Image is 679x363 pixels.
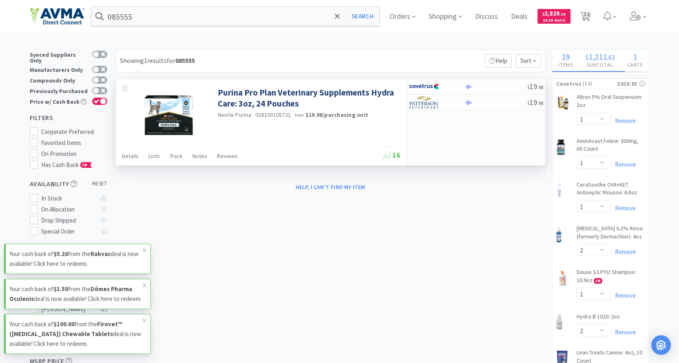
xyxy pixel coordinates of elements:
[41,161,92,169] span: Has Cash Back
[41,127,107,137] div: Corporate Preferred
[345,7,379,26] button: Search
[255,111,291,118] span: 038100105721
[30,76,88,83] div: Compounds Only
[218,111,251,118] a: Nestle Purina
[537,100,543,106] span: . 98
[142,87,195,140] img: 9382ad77d5604ec6bc43b4efe8dc419d_666678.png
[30,87,88,94] div: Previously Purchased
[383,150,400,160] span: 16
[295,112,304,118] span: from
[508,13,531,20] a: Deals
[588,51,607,62] span: 1,211
[611,160,636,168] a: Remove
[53,320,75,328] strong: $100.00
[542,11,544,17] span: $
[560,11,566,17] span: . 18
[409,96,440,109] img: f5e969b455434c6296c6d81ef179fa71_3.png
[91,7,380,26] input: Search by item, sku, manufacturer, ingredient, size...
[611,117,636,125] a: Remove
[9,319,142,349] p: Your cash back of from the deal is now available! Click here to redeem.
[30,98,88,105] div: Price w/ Cash Back
[30,113,107,122] h5: Filters
[30,66,88,73] div: Manufacturers Only
[556,270,568,286] img: e5a6faa39cc44e0599c161102dad24fc_404063.png
[409,80,440,93] img: 77fca1acd8b6420a9015268ca798ef17_1.png
[577,225,645,244] a: [MEDICAL_DATA] 0.2% Rinse (formerly Dermachlor): 4oz
[611,292,636,299] a: Remove
[485,54,512,68] p: Help
[148,152,160,160] span: Lists
[594,278,602,283] span: CB
[621,61,649,69] h4: Carts
[81,163,89,167] span: CB
[472,13,501,20] a: Discuss
[527,82,543,91] span: 19
[562,51,570,62] span: 19
[120,56,195,66] div: Showing 1 results
[305,111,369,118] strong: $19.98 / purchasing unit
[122,152,139,160] span: Details
[167,56,195,65] span: for
[292,111,294,118] span: ·
[516,54,541,68] span: Sort
[611,328,636,336] a: Remove
[556,183,563,199] img: fdce88c4f6db4860ac35304339aa06a3_418479.png
[577,137,645,156] a: AminAvast Feline: 300mg, 60 Count
[291,180,370,194] button: Help, I can't find my item
[556,314,563,330] img: 73e0b3a9074d4765bb4ced10fb0f695e_27059.png
[577,93,645,112] a: Albon 5% Oral Suspension: 2oz
[608,53,615,61] span: 61
[41,205,95,214] div: On Allocation
[91,250,111,258] strong: Rabvac
[556,139,566,155] img: dec5747cad6042789471a68aa383658f_37283.png
[633,51,637,62] span: 1
[192,152,207,160] span: Notes
[53,250,68,258] strong: $5.20
[527,84,530,90] span: $
[537,84,543,90] span: . 98
[41,194,95,203] div: In Stock
[41,216,95,225] div: Drop Shipped
[542,9,566,17] span: 2,826
[252,111,254,118] span: ·
[579,61,621,69] h4: Subtotal
[577,181,645,200] a: CeraSoothe CHX+KET Antiseptic Mousse: 6.8oz
[556,226,562,243] img: 2142abddd5b24bde87a97e01da9e6274_370966.png
[218,87,398,109] a: Purina Pro Plan Veterinary Supplements Hydra Care: 3oz, 24 Pouches
[556,79,582,88] span: Covetrus
[582,80,617,88] span: ( 14 )
[53,285,68,293] strong: $3.50
[30,8,84,25] img: e4e33dab9f054f5782a47901c742baa9_102.png
[579,53,621,61] div: .
[30,51,88,63] div: Synced Suppliers Only
[92,180,107,188] span: reset
[537,5,571,27] a: $2,826.18Cash Back
[41,138,107,148] div: Favorited Items
[170,152,183,160] span: Track
[611,248,636,256] a: Remove
[217,152,238,160] span: Reviews
[30,179,107,189] h5: Availability
[577,313,620,324] a: Hydro B 1020: 2oz
[552,61,579,69] h4: Items
[577,268,645,287] a: Douxo S3 PYO Shampoo: 16.9oz CB
[41,149,107,159] div: On Promotion
[542,18,566,24] span: Cash Back
[617,79,645,88] div: $619.93
[556,95,571,111] img: acfff99aa9e5402a8476f570196aac05_142212.png
[175,56,195,65] strong: 085555
[586,53,588,61] span: $
[611,204,636,212] a: Remove
[527,100,530,106] span: $
[9,284,142,304] p: Your cash back of from the deal is now available! Click here to redeem.
[651,335,671,355] div: Open Intercom Messenger
[577,14,594,21] a: 32
[41,227,95,236] div: Special Order
[527,98,543,107] span: 19
[9,249,142,269] p: Your cash back of from the deal is now available! Click here to redeem.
